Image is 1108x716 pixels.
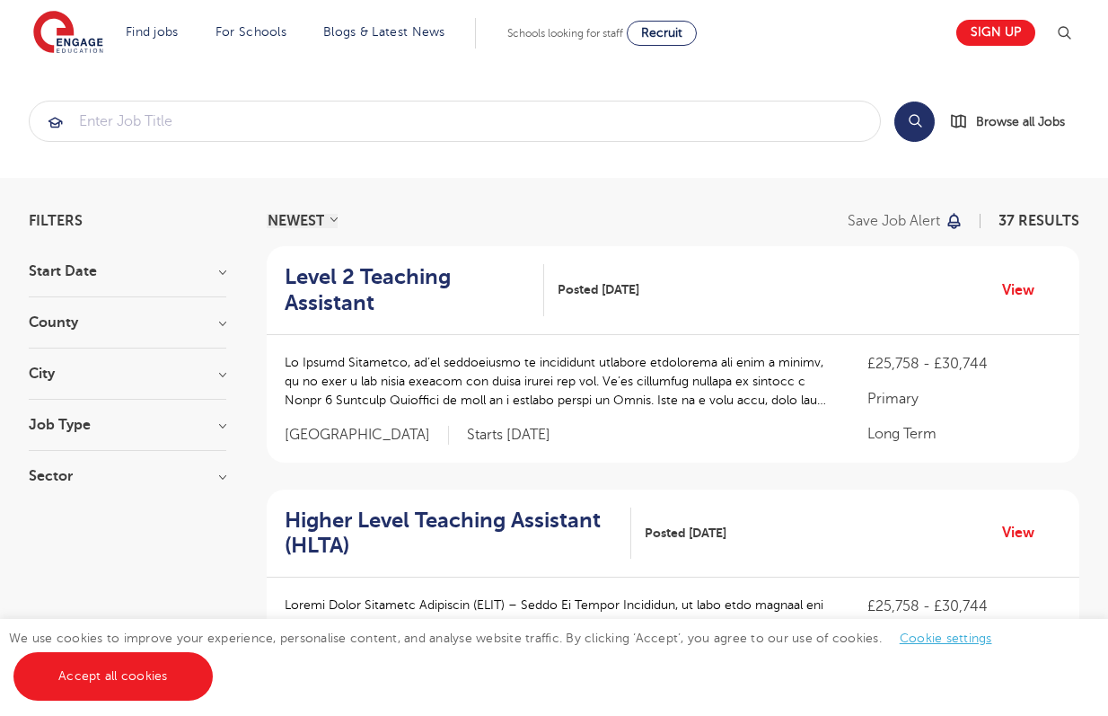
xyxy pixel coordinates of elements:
a: Level 2 Teaching Assistant [285,264,544,316]
span: Filters [29,214,83,228]
p: £25,758 - £30,744 [867,596,1061,617]
a: Browse all Jobs [949,111,1079,132]
a: Higher Level Teaching Assistant (HLTA) [285,508,631,560]
h3: City [29,367,226,381]
p: Primary [867,388,1061,410]
p: Starts [DATE] [467,426,550,445]
img: Engage Education [33,11,103,56]
input: Submit [30,102,880,141]
h3: Sector [29,469,226,483]
span: Browse all Jobs [976,111,1065,132]
span: Recruit [641,26,682,40]
p: Long Term [867,423,1061,445]
button: Search [894,102,935,142]
a: Accept all cookies [13,652,213,701]
a: Blogs & Latest News [323,25,445,39]
p: £25,758 - £30,744 [867,353,1061,375]
a: View [1002,521,1048,544]
a: View [1002,278,1048,302]
div: Submit [29,101,881,142]
a: Recruit [627,21,697,46]
span: Posted [DATE] [645,524,726,543]
p: Loremi Dolor Sitametc Adipiscin (ELIT) – Seddo Ei Tempor Incididun, ut labo etdo magnaal eni admi... [285,596,831,652]
h2: Higher Level Teaching Assistant (HLTA) [285,508,617,560]
span: We use cookies to improve your experience, personalise content, and analyse website traffic. By c... [9,632,1010,683]
span: 37 RESULTS [998,213,1079,229]
span: Posted [DATE] [558,280,639,299]
h3: Job Type [29,418,226,432]
a: Find jobs [126,25,179,39]
span: Schools looking for staff [507,27,623,40]
p: Save job alert [848,214,940,228]
h3: County [29,315,226,330]
span: [GEOGRAPHIC_DATA] [285,426,449,445]
h3: Start Date [29,264,226,278]
button: Save job alert [848,214,963,228]
a: Cookie settings [900,632,992,645]
h2: Level 2 Teaching Assistant [285,264,530,316]
p: Lo Ipsumd Sitametco, ad’el seddoeiusmo te incididunt utlabore etdolorema ali enim a minimv, qu no... [285,353,831,410]
a: Sign up [956,20,1035,46]
a: For Schools [215,25,286,39]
